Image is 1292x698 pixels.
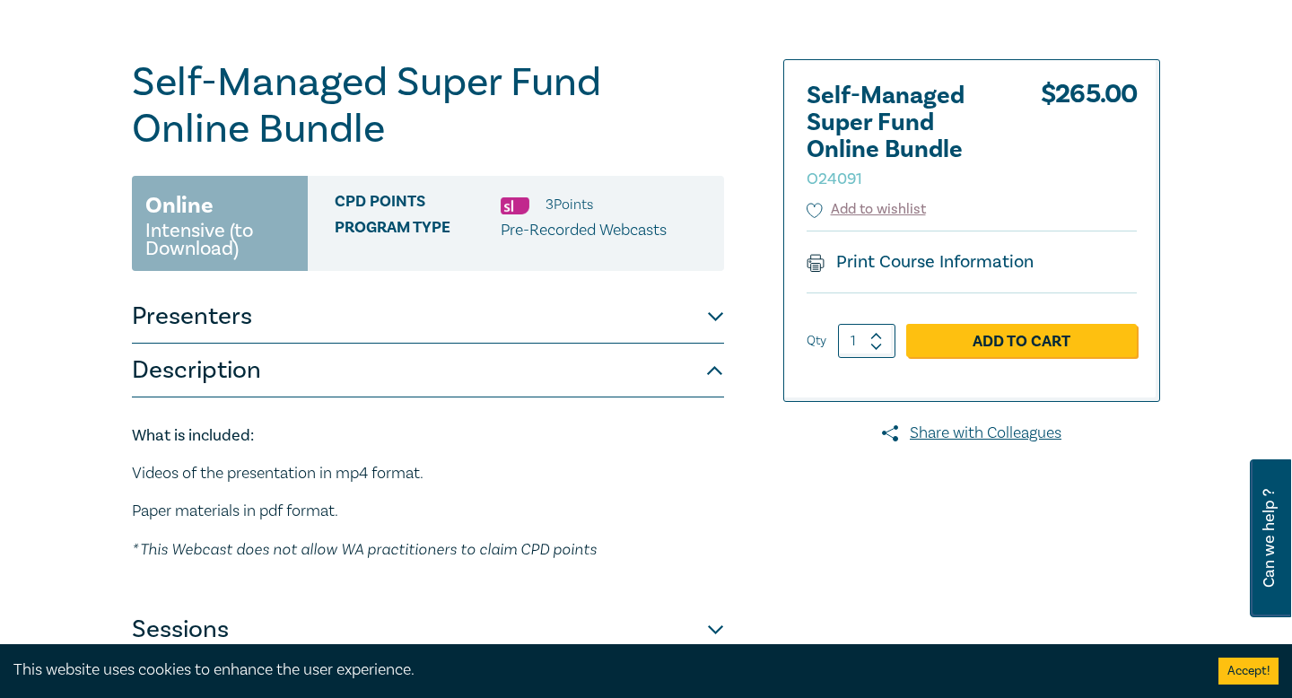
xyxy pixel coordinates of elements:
[132,462,724,485] p: Videos of the presentation in mp4 format.
[1041,83,1137,199] div: $ 265.00
[807,331,826,351] label: Qty
[132,425,254,446] strong: What is included:
[807,250,1034,274] a: Print Course Information
[501,219,667,242] p: Pre-Recorded Webcasts
[906,324,1137,358] a: Add to Cart
[807,169,862,189] small: O24091
[145,222,294,257] small: Intensive (to Download)
[132,500,724,523] p: Paper materials in pdf format.
[132,344,724,397] button: Description
[132,59,724,153] h1: Self-Managed Super Fund Online Bundle
[132,539,597,558] em: * This Webcast does not allow WA practitioners to claim CPD points
[132,290,724,344] button: Presenters
[1218,658,1279,685] button: Accept cookies
[1261,470,1278,606] span: Can we help ?
[546,193,593,216] li: 3 Point s
[335,219,501,242] span: Program type
[13,659,1192,682] div: This website uses cookies to enhance the user experience.
[145,189,214,222] h3: Online
[501,197,529,214] img: Substantive Law
[132,603,724,657] button: Sessions
[838,324,895,358] input: 1
[807,199,926,220] button: Add to wishlist
[335,193,501,216] span: CPD Points
[807,83,1004,190] h2: Self-Managed Super Fund Online Bundle
[783,422,1160,445] a: Share with Colleagues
